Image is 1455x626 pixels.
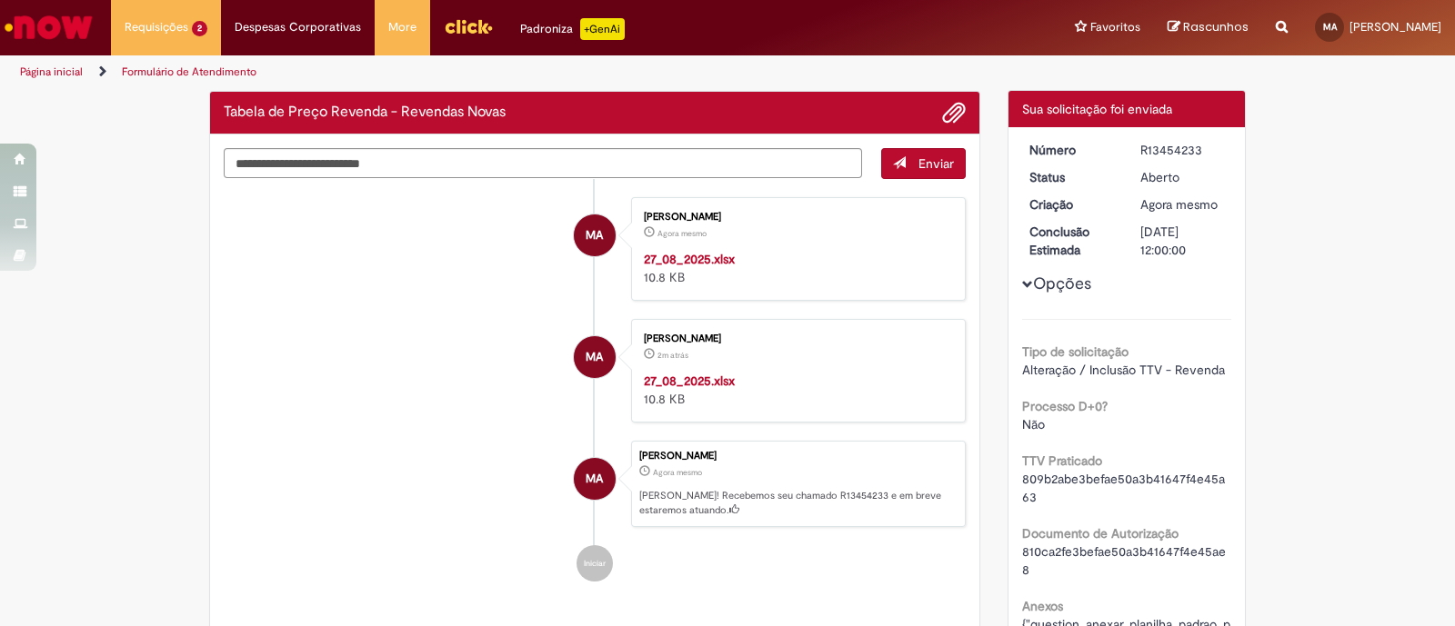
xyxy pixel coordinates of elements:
[1022,398,1108,414] b: Processo D+0?
[1168,19,1249,36] a: Rascunhos
[125,18,188,36] span: Requisições
[520,18,625,40] div: Padroniza
[639,489,956,517] p: [PERSON_NAME]! Recebemos seu chamado R13454233 e em breve estaremos atuando.
[388,18,416,36] span: More
[1183,18,1249,35] span: Rascunhos
[1140,141,1225,159] div: R13454233
[1140,168,1225,186] div: Aberto
[235,18,361,36] span: Despesas Corporativas
[644,372,947,408] div: 10.8 KB
[444,13,493,40] img: click_logo_yellow_360x200.png
[942,101,966,124] button: Adicionar anexos
[1350,19,1441,35] span: [PERSON_NAME]
[639,451,956,462] div: [PERSON_NAME]
[653,467,702,478] time: 27/08/2025 19:04:54
[574,458,616,500] div: Matheus Felipe Magalhaes De Assis
[657,350,688,361] time: 27/08/2025 19:02:37
[1022,416,1045,432] span: Não
[653,467,702,478] span: Agora mesmo
[224,104,506,121] h2: Tabela de Preço Revenda - Revendas Novas Histórico de tíquete
[574,214,616,256] div: Matheus Felipe Magalhaes De Assis
[644,212,947,223] div: [PERSON_NAME]
[586,335,603,379] span: MA
[657,228,707,239] span: Agora mesmo
[580,18,625,40] p: +GenAi
[192,21,207,36] span: 2
[1016,141,1128,159] dt: Número
[1022,543,1226,578] span: 810ca2fe3befae50a3b41647f4e45ae8
[1022,362,1225,378] span: Alteração / Inclusão TTV - Revenda
[1022,471,1225,505] span: 809b2abe3befae50a3b41647f4e45a63
[881,148,966,179] button: Enviar
[20,65,83,79] a: Página inicial
[586,457,603,501] span: MA
[1140,223,1225,259] div: [DATE] 12:00:00
[644,250,947,286] div: 10.8 KB
[224,179,966,601] ul: Histórico de tíquete
[122,65,256,79] a: Formulário de Atendimento
[1022,598,1063,614] b: Anexos
[1323,21,1337,33] span: MA
[1016,168,1128,186] dt: Status
[1016,223,1128,259] dt: Conclusão Estimada
[1140,196,1218,213] span: Agora mesmo
[1016,195,1128,214] dt: Criação
[224,148,862,179] textarea: Digite sua mensagem aqui...
[657,350,688,361] span: 2m atrás
[2,9,95,45] img: ServiceNow
[644,251,735,267] a: 27_08_2025.xlsx
[644,333,947,344] div: [PERSON_NAME]
[918,155,954,172] span: Enviar
[1140,196,1218,213] time: 27/08/2025 19:04:54
[1090,18,1140,36] span: Favoritos
[1022,343,1129,360] b: Tipo de solicitação
[224,441,966,528] li: Matheus Felipe Magalhaes De Assis
[1022,525,1179,542] b: Documento de Autorização
[1022,452,1102,469] b: TTV Praticado
[14,55,957,89] ul: Trilhas de página
[1140,195,1225,214] div: 27/08/2025 19:04:54
[644,373,735,389] a: 27_08_2025.xlsx
[574,336,616,378] div: Matheus Felipe Magalhaes De Assis
[586,214,603,257] span: MA
[1022,101,1172,117] span: Sua solicitação foi enviada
